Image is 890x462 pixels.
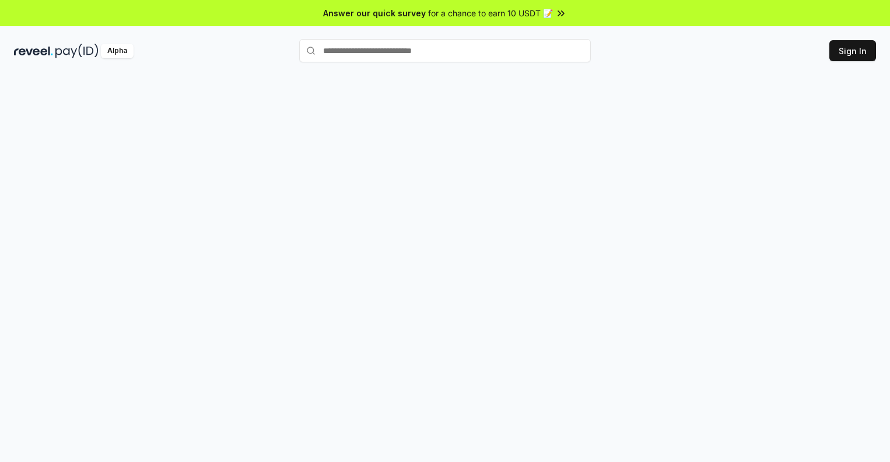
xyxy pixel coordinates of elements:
[101,44,134,58] div: Alpha
[14,44,53,58] img: reveel_dark
[428,7,553,19] span: for a chance to earn 10 USDT 📝
[55,44,99,58] img: pay_id
[829,40,876,61] button: Sign In
[323,7,426,19] span: Answer our quick survey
